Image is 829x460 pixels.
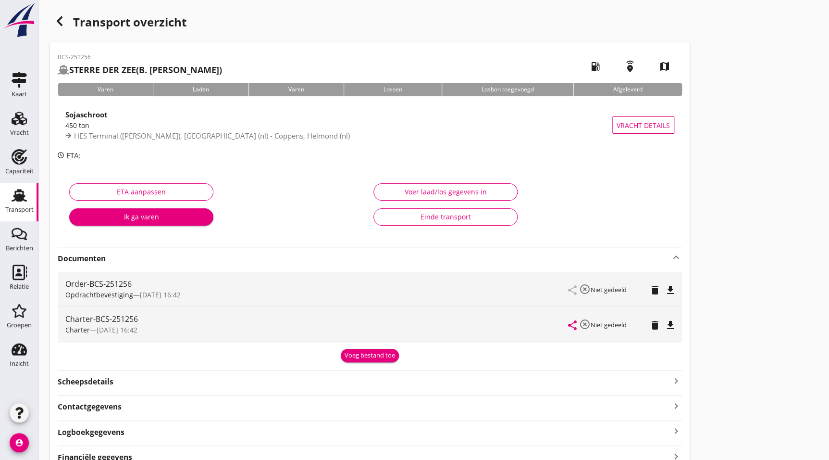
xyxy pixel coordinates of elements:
[58,401,122,412] strong: Contactgegevens
[65,325,90,334] span: Charter
[373,208,518,226] button: Einde transport
[382,187,509,197] div: Voer laad/los gegevens in
[665,319,676,331] i: file_download
[65,313,569,325] div: Charter-BCS-251256
[58,104,682,146] a: Sojaschroot450 tonHES Terminal ([PERSON_NAME]), [GEOGRAPHIC_DATA] (nl) - Coppens, Helmond (nl)Vra...
[6,245,33,251] div: Berichten
[65,325,569,335] div: —
[58,376,113,387] strong: Scheepsdetails
[58,253,670,264] strong: Documenten
[617,120,670,130] span: Vracht details
[442,83,573,96] div: Losbon toegevoegd
[65,290,569,300] div: —
[373,183,518,201] button: Voer laad/los gegevens in
[591,285,627,294] small: Niet gedeeld
[579,283,591,295] i: highlight_off
[69,208,213,226] button: Ik ga varen
[58,53,222,62] p: BCS-251256
[66,151,81,160] span: ETA:
[5,206,34,213] div: Transport
[10,129,29,136] div: Vracht
[248,83,344,96] div: Varen
[670,425,682,438] i: keyboard_arrow_right
[140,290,181,299] span: [DATE] 16:42
[10,433,29,452] i: account_circle
[10,283,29,290] div: Relatie
[77,187,205,197] div: ETA aanpassen
[7,322,32,328] div: Groepen
[10,360,29,367] div: Inzicht
[97,325,137,334] span: [DATE] 16:42
[670,252,682,263] i: keyboard_arrow_up
[12,91,27,97] div: Kaart
[582,53,609,80] i: local_gas_station
[345,351,395,360] div: Voeg bestand toe
[69,183,213,201] button: ETA aanpassen
[341,349,399,362] button: Voeg bestand toe
[344,83,442,96] div: Lossen
[69,64,136,76] strong: STERRE DER ZEE
[65,110,108,119] strong: Sojaschroot
[612,116,674,134] button: Vracht details
[573,83,682,96] div: Afgeleverd
[58,427,124,438] strong: Logboekgegevens
[670,374,682,387] i: keyboard_arrow_right
[50,12,690,42] h1: Transport overzicht
[74,131,350,141] span: HES Terminal ([PERSON_NAME]), [GEOGRAPHIC_DATA] (nl) - Coppens, Helmond (nl)
[579,319,591,330] i: highlight_off
[58,83,153,96] div: Varen
[567,319,578,331] i: share
[665,284,676,296] i: file_download
[649,319,661,331] i: delete
[617,53,643,80] i: emergency_share
[65,278,569,290] div: Order-BCS-251256
[58,64,222,77] h2: (B. [PERSON_NAME])
[649,284,661,296] i: delete
[651,53,678,80] i: map
[153,83,248,96] div: Laden
[591,320,627,329] small: Niet gedeeld
[77,212,206,222] div: Ik ga varen
[5,168,34,174] div: Capaciteit
[382,212,509,222] div: Einde transport
[65,290,133,299] span: Opdrachtbevestiging
[2,2,37,38] img: logo-small.a267ee39.svg
[670,399,682,412] i: keyboard_arrow_right
[65,120,612,130] div: 450 ton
